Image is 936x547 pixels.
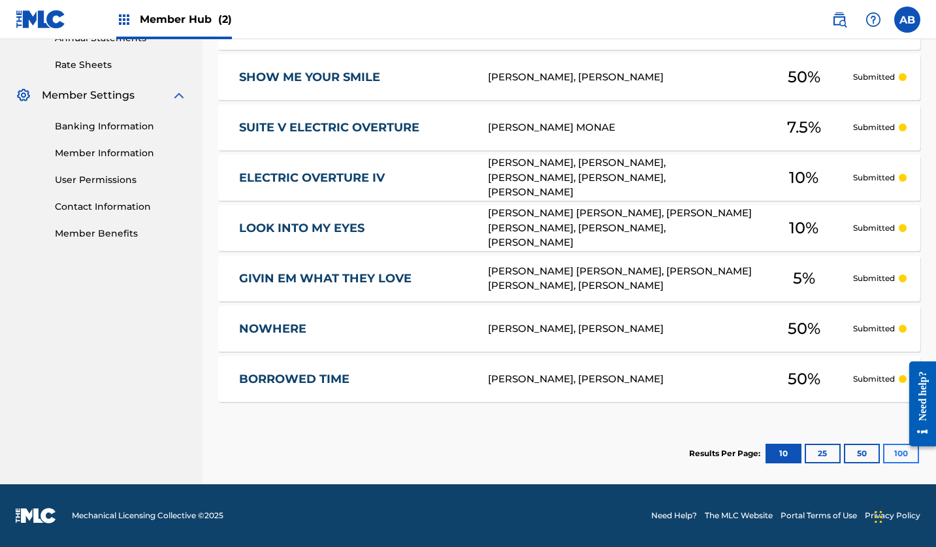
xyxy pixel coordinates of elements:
span: 50 % [788,317,820,340]
p: Submitted [853,222,895,234]
img: logo [16,508,56,523]
button: 10 [766,444,801,463]
img: expand [171,88,187,103]
button: 50 [844,444,880,463]
span: Member Hub [140,12,232,27]
button: 25 [805,444,841,463]
a: Banking Information [55,120,187,133]
img: Member Settings [16,88,31,103]
span: 10 % [789,216,818,240]
p: Submitted [853,122,895,133]
a: NOWHERE [239,322,470,337]
a: Member Benefits [55,227,187,240]
a: Need Help? [651,510,697,522]
a: GIVIN EM WHAT THEY LOVE [239,271,470,286]
a: Contact Information [55,200,187,214]
a: SUITE V ELECTRIC OVERTURE [239,120,470,135]
a: SHOW ME YOUR SMILE [239,70,470,85]
a: Public Search [826,7,852,33]
p: Submitted [853,273,895,284]
img: search [831,12,847,27]
a: User Permissions [55,173,187,187]
div: [PERSON_NAME], [PERSON_NAME] [488,322,755,337]
span: 7.5 % [787,116,821,139]
div: Help [860,7,886,33]
img: help [865,12,881,27]
p: Results Per Page: [689,448,764,459]
div: [PERSON_NAME], [PERSON_NAME], [PERSON_NAME], [PERSON_NAME], [PERSON_NAME] [488,156,755,200]
a: Rate Sheets [55,58,187,72]
span: Mechanical Licensing Collective © 2025 [72,510,223,522]
a: Privacy Policy [865,510,920,522]
span: 50 % [788,65,820,89]
span: 5 % [793,267,815,290]
div: [PERSON_NAME] [PERSON_NAME], [PERSON_NAME] [PERSON_NAME], [PERSON_NAME] [488,264,755,293]
a: Member Information [55,146,187,160]
div: [PERSON_NAME] MONAE [488,120,755,135]
p: Submitted [853,71,895,83]
span: (2) [218,13,232,25]
p: Submitted [853,373,895,385]
a: BORROWED TIME [239,372,470,387]
a: Portal Terms of Use [781,510,857,522]
span: Member Settings [42,88,135,103]
a: ELECTRIC OVERTURE IV [239,171,470,186]
iframe: Chat Widget [871,484,936,547]
img: Top Rightsholders [116,12,132,27]
div: Drag [875,497,882,537]
p: Submitted [853,172,895,184]
button: 100 [883,444,919,463]
div: [PERSON_NAME], [PERSON_NAME] [488,372,755,387]
a: LOOK INTO MY EYES [239,221,470,236]
div: [PERSON_NAME] [PERSON_NAME], [PERSON_NAME] [PERSON_NAME], [PERSON_NAME], [PERSON_NAME] [488,206,755,250]
img: MLC Logo [16,10,66,29]
div: User Menu [894,7,920,33]
a: The MLC Website [705,510,773,522]
span: 10 % [789,166,818,190]
iframe: Resource Center [899,348,936,459]
p: Submitted [853,323,895,335]
span: 50 % [788,367,820,391]
div: [PERSON_NAME], [PERSON_NAME] [488,70,755,85]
